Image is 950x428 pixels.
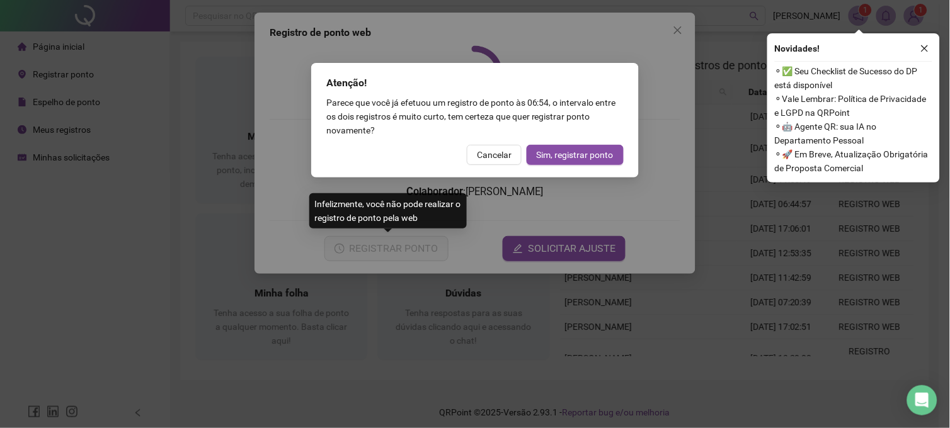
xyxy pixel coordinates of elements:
span: close [920,44,929,53]
button: Sim, registrar ponto [527,145,624,165]
span: Cancelar [477,148,512,162]
span: ⚬ 🚀 Em Breve, Atualização Obrigatória de Proposta Comercial [775,147,932,175]
span: ⚬ ✅ Seu Checklist de Sucesso do DP está disponível [775,64,932,92]
div: Infelizmente, você não pode realizar o registro de ponto pela web [309,193,467,228]
span: ⚬ 🤖 Agente QR: sua IA no Departamento Pessoal [775,120,932,147]
span: Novidades ! [775,42,820,55]
span: ⚬ Vale Lembrar: Política de Privacidade e LGPD na QRPoint [775,92,932,120]
div: Open Intercom Messenger [907,385,937,415]
div: Parece que você já efetuou um registro de ponto às 06:54 , o intervalo entre os dois registros é ... [326,96,624,137]
span: Sim, registrar ponto [537,148,614,162]
div: Atenção! [326,76,624,91]
button: Cancelar [467,145,522,165]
